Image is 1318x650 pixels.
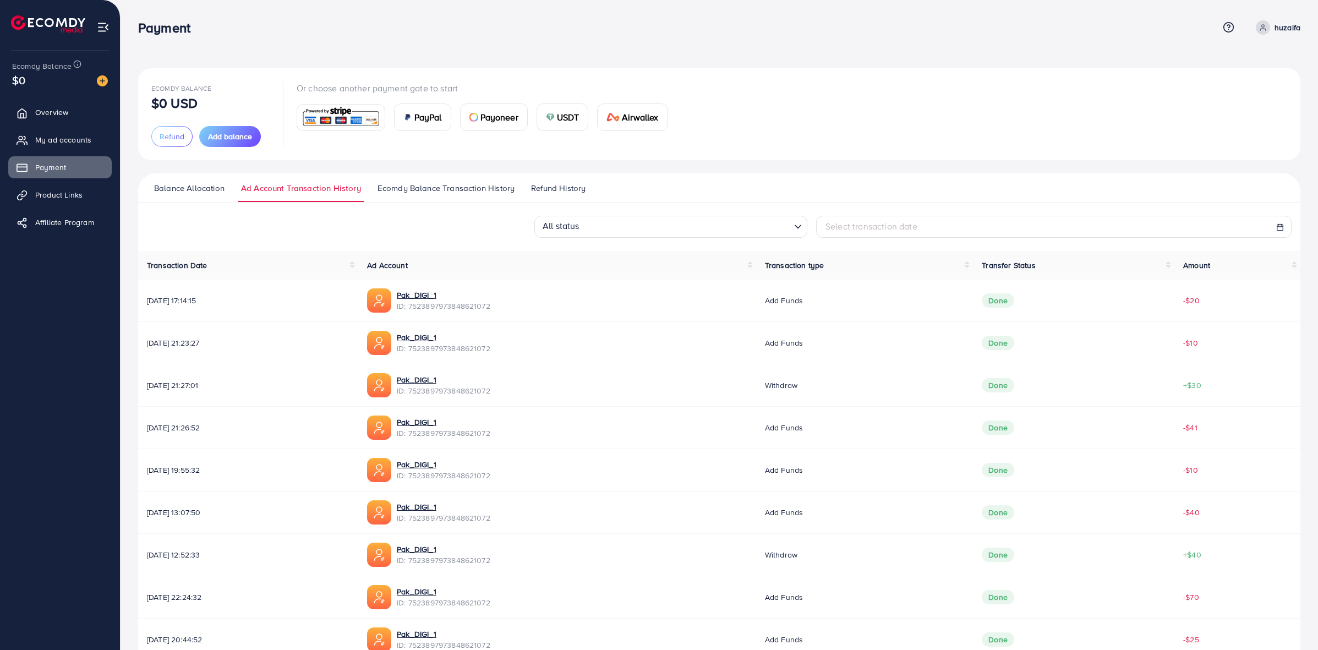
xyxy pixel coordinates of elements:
[151,84,211,93] span: Ecomdy Balance
[397,343,490,354] span: ID: 7523897973848621072
[154,182,225,194] span: Balance Allocation
[147,507,349,518] span: [DATE] 13:07:50
[35,217,94,228] span: Affiliate Program
[1183,549,1201,560] span: +$40
[469,113,478,122] img: card
[540,217,582,235] span: All status
[1183,507,1200,518] span: -$40
[35,107,68,118] span: Overview
[622,111,658,124] span: Airwallex
[151,96,198,110] p: $0 USD
[583,217,790,235] input: Search for option
[982,548,1014,562] span: Done
[367,500,391,525] img: ic-ads-acc.e4c84228.svg
[367,288,391,313] img: ic-ads-acc.e4c84228.svg
[241,182,361,194] span: Ad Account Transaction History
[397,555,490,566] span: ID: 7523897973848621072
[765,380,797,391] span: Withdraw
[397,290,490,301] a: Pak_DIGI_1
[825,220,917,232] span: Select transaction date
[546,113,555,122] img: card
[765,465,803,476] span: Add funds
[480,111,518,124] span: Payoneer
[397,544,490,555] a: Pak_DIGI_1
[8,101,112,123] a: Overview
[534,216,807,238] div: Search for option
[765,634,803,645] span: Add funds
[606,113,620,122] img: card
[97,75,108,86] img: image
[1271,600,1310,642] iframe: Chat
[397,385,490,396] span: ID: 7523897973848621072
[8,129,112,151] a: My ad accounts
[394,103,451,131] a: cardPayPal
[12,72,25,88] span: $0
[397,301,490,312] span: ID: 7523897973848621072
[1183,634,1199,645] span: -$25
[147,380,349,391] span: [DATE] 21:27:01
[147,592,349,603] span: [DATE] 22:24:32
[982,336,1014,350] span: Done
[300,106,381,129] img: card
[414,111,442,124] span: PayPal
[367,458,391,482] img: ic-ads-acc.e4c84228.svg
[397,374,490,385] a: Pak_DIGI_1
[982,293,1014,308] span: Done
[982,260,1035,271] span: Transfer Status
[1251,20,1300,35] a: huzaifa
[208,131,252,142] span: Add balance
[397,428,490,439] span: ID: 7523897973848621072
[982,420,1014,435] span: Done
[11,15,85,32] img: logo
[397,417,490,428] a: Pak_DIGI_1
[397,470,490,481] span: ID: 7523897973848621072
[397,597,490,608] span: ID: 7523897973848621072
[531,182,586,194] span: Refund History
[397,586,490,597] a: Pak_DIGI_1
[537,103,589,131] a: cardUSDT
[982,505,1014,520] span: Done
[147,260,207,271] span: Transaction Date
[8,156,112,178] a: Payment
[199,126,261,147] button: Add balance
[12,61,72,72] span: Ecomdy Balance
[765,295,803,306] span: Add funds
[1275,21,1300,34] p: huzaifa
[1183,295,1200,306] span: -$20
[151,126,193,147] button: Refund
[8,184,112,206] a: Product Links
[765,260,824,271] span: Transaction type
[378,182,515,194] span: Ecomdy Balance Transaction History
[397,629,490,640] a: Pak_DIGI_1
[1183,465,1198,476] span: -$10
[297,104,385,131] a: card
[367,543,391,567] img: ic-ads-acc.e4c84228.svg
[367,260,408,271] span: Ad Account
[397,512,490,523] span: ID: 7523897973848621072
[597,103,668,131] a: cardAirwallex
[765,507,803,518] span: Add funds
[765,592,803,603] span: Add funds
[147,422,349,433] span: [DATE] 21:26:52
[147,465,349,476] span: [DATE] 19:55:32
[1183,260,1210,271] span: Amount
[765,422,803,433] span: Add funds
[8,211,112,233] a: Affiliate Program
[982,632,1014,647] span: Done
[97,21,110,34] img: menu
[367,585,391,609] img: ic-ads-acc.e4c84228.svg
[397,501,490,512] a: Pak_DIGI_1
[397,332,490,343] a: Pak_DIGI_1
[1183,422,1197,433] span: -$41
[35,189,83,200] span: Product Links
[367,416,391,440] img: ic-ads-acc.e4c84228.svg
[765,337,803,348] span: Add funds
[982,378,1014,392] span: Done
[765,549,797,560] span: Withdraw
[403,113,412,122] img: card
[1183,337,1198,348] span: -$10
[138,20,199,36] h3: Payment
[982,463,1014,477] span: Done
[147,295,349,306] span: [DATE] 17:14:15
